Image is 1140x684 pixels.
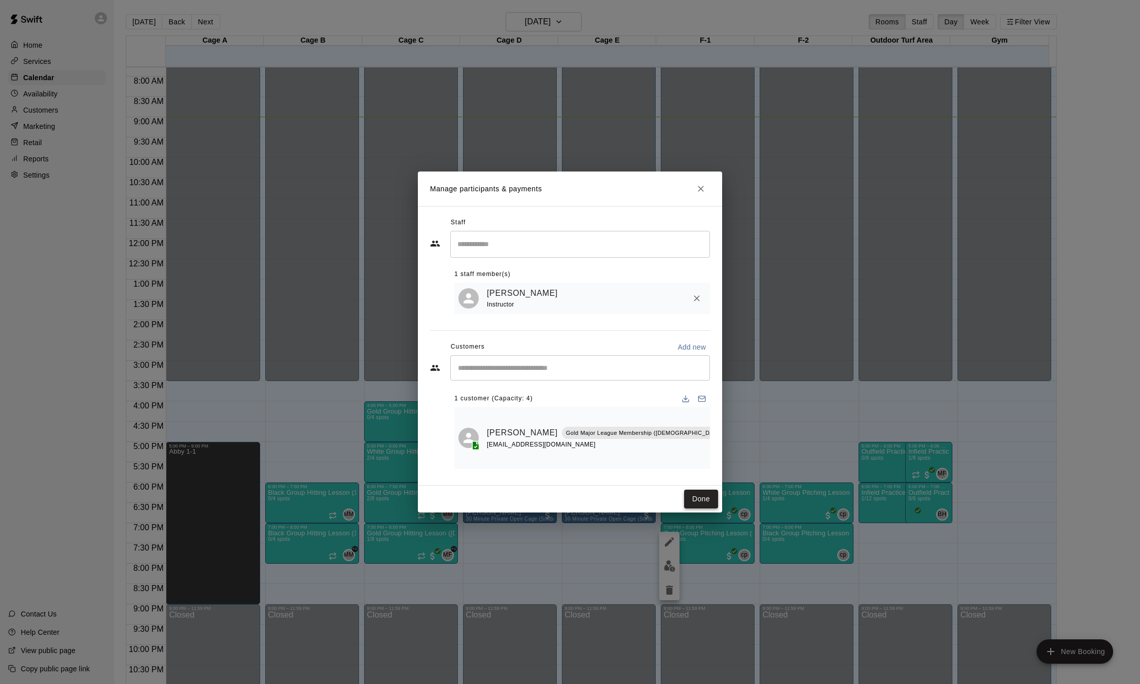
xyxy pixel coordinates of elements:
button: Remove [688,289,706,307]
span: [EMAIL_ADDRESS][DOMAIN_NAME] [487,441,596,448]
span: Staff [451,215,466,231]
div: Start typing to search customers... [450,355,710,381]
a: [PERSON_NAME] [487,426,558,439]
button: Email participants [694,391,710,407]
a: [PERSON_NAME] [487,287,558,300]
div: cody pinckney [458,288,479,309]
button: Add new [673,339,710,355]
button: Download list [678,391,694,407]
button: Close [692,180,710,198]
svg: Customers [430,363,440,373]
div: Search staff [450,231,710,258]
div: Rayan Sadiq [458,428,479,448]
span: 1 customer (Capacity: 4) [454,391,533,407]
span: 1 staff member(s) [454,266,511,283]
span: Customers [451,339,485,355]
p: Gold Major League Membership ([DEMOGRAPHIC_DATA] and up) [566,429,744,437]
button: Done [684,490,718,508]
p: Manage participants & payments [430,184,542,194]
p: Add new [678,342,706,352]
svg: Staff [430,238,440,249]
span: Instructor [487,301,514,308]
